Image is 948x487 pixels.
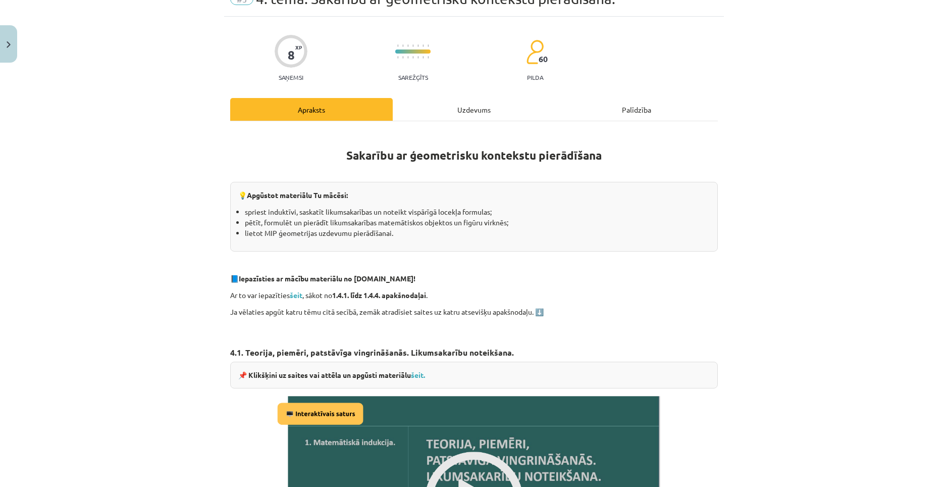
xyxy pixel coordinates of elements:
[539,55,548,64] span: 60
[417,56,418,59] img: icon-short-line-57e1e144782c952c97e751825c79c345078a6d821885a25fce030b3d8c18986b.svg
[230,307,718,317] p: Ja vēlaties apgūt katru tēmu citā secībā, zemāk atradīsiet saites uz katru atsevišķu apakšnodaļu. ⬇️
[290,290,302,300] a: šeit
[230,273,718,284] p: 📘
[428,44,429,47] img: icon-short-line-57e1e144782c952c97e751825c79c345078a6d821885a25fce030b3d8c18986b.svg
[526,39,544,65] img: students-c634bb4e5e11cddfef0936a35e636f08e4e9abd3cc4e673bd6f9a4125e45ecb1.svg
[407,56,408,59] img: icon-short-line-57e1e144782c952c97e751825c79c345078a6d821885a25fce030b3d8c18986b.svg
[527,74,543,81] p: pilda
[423,56,424,59] img: icon-short-line-57e1e144782c952c97e751825c79c345078a6d821885a25fce030b3d8c18986b.svg
[295,44,302,50] span: XP
[417,44,418,47] img: icon-short-line-57e1e144782c952c97e751825c79c345078a6d821885a25fce030b3d8c18986b.svg
[397,44,398,47] img: icon-short-line-57e1e144782c952c97e751825c79c345078a6d821885a25fce030b3d8c18986b.svg
[245,217,710,228] li: pētīt, formulēt un pierādīt likumsakarības matemātiskos objektos un figūru virknēs;
[230,347,514,358] strong: 4.1. Teorija, piemēri, patstāvīga vingrināšanās. Likumsakarību noteikšana.
[423,44,424,47] img: icon-short-line-57e1e144782c952c97e751825c79c345078a6d821885a25fce030b3d8c18986b.svg
[288,48,295,62] div: 8
[428,56,429,59] img: icon-short-line-57e1e144782c952c97e751825c79c345078a6d821885a25fce030b3d8c18986b.svg
[238,370,425,379] strong: 📌 Klikšķini uz saites vai attēla un apgūsti materiālu
[555,98,718,121] div: Palīdzība
[275,74,307,81] p: Saņemsi
[238,190,710,201] p: 💡
[407,44,408,47] img: icon-short-line-57e1e144782c952c97e751825c79c345078a6d821885a25fce030b3d8c18986b.svg
[398,74,428,81] p: Sarežģīts
[247,190,348,200] b: Apgūstot materiālu Tu mācēsi:
[332,290,426,300] strong: 1.4.1. līdz 1.4.4. apakšnodaļai
[412,56,413,59] img: icon-short-line-57e1e144782c952c97e751825c79c345078a6d821885a25fce030b3d8c18986b.svg
[230,98,393,121] div: Apraksts
[411,370,425,379] a: šeit.
[397,56,398,59] img: icon-short-line-57e1e144782c952c97e751825c79c345078a6d821885a25fce030b3d8c18986b.svg
[7,41,11,48] img: icon-close-lesson-0947bae3869378f0d4975bcd49f059093ad1ed9edebbc8119c70593378902aed.svg
[393,98,555,121] div: Uzdevums
[402,56,403,59] img: icon-short-line-57e1e144782c952c97e751825c79c345078a6d821885a25fce030b3d8c18986b.svg
[239,274,415,283] strong: Iepazīsties ar mācību materiālu no [DOMAIN_NAME]!
[346,148,602,163] b: Sakarību ar ģeometrisku kontekstu pierādīšana
[245,207,710,217] li: spriest induktīvi, saskatīt likumsakarības un noteikt vispārīgā locekļa formulas;
[245,228,710,238] li: lietot MIP ģeometrijas uzdevumu pierādīšanai.
[230,290,718,301] p: Ar to var iepazīties , sākot no .
[402,44,403,47] img: icon-short-line-57e1e144782c952c97e751825c79c345078a6d821885a25fce030b3d8c18986b.svg
[412,44,413,47] img: icon-short-line-57e1e144782c952c97e751825c79c345078a6d821885a25fce030b3d8c18986b.svg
